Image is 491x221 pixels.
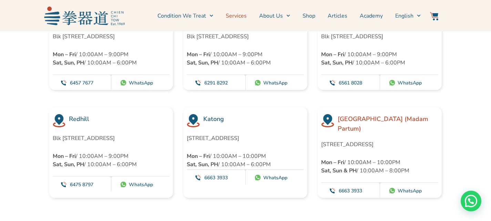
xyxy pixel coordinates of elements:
p: / 10:00AM – 10:00PM / 10:00AM – 6:00PM [187,152,298,169]
a: 6457 7677 [70,80,93,86]
a: WhatsApp [129,181,153,188]
p: [STREET_ADDRESS] [187,134,298,142]
strong: Mon – Fri [53,152,76,160]
strong: Sat, Sun, PH [53,161,84,168]
a: English [395,7,421,24]
strong: Sat, Sun & PH [321,167,357,174]
img: Website Icon-01 [321,114,334,127]
img: Website Icon-01 [53,114,66,127]
strong: Sat, Sun, PH [187,59,218,67]
strong: Mon – Fri [187,51,210,58]
a: 6475 8797 [70,181,93,188]
p: [STREET_ADDRESS] [321,140,438,149]
p: / 10:00AM – 10:00PM / 10:00AM – 8:00PM [321,158,438,175]
a: Articles [328,7,347,24]
strong: Mon – Fri [187,152,210,160]
a: Services [226,7,247,24]
strong: Sat, Sun, PH [187,161,218,168]
strong: Sat, Sun, PH [321,59,352,67]
p: / 10:00AM – 9:00PM / 10:00AM – 6:00PM [321,50,438,67]
span: English [395,12,413,20]
img: Website Icon-03 [430,12,438,20]
a: Academy [360,7,383,24]
a: WhatsApp [398,188,422,194]
strong: Mon – Fri [321,51,344,58]
h3: Redhill [69,114,170,124]
p: / 10:00AM – 9:00PM / 10:00AM – 6:00PM [53,50,170,67]
strong: Sat, Sun, PH [53,59,84,67]
p: Blk [STREET_ADDRESS] [187,32,304,41]
a: Condition We Treat [157,7,213,24]
a: WhatsApp [398,80,422,86]
p: / 10:00AM – 9:00PM / 10:00AM – 6:00PM [187,50,304,67]
strong: Mon – Fri [53,51,76,58]
h3: Katong [203,114,304,124]
p: Blk [STREET_ADDRESS] [53,32,170,41]
a: 6291 8292 [204,80,228,86]
p: Blk [STREET_ADDRESS] [321,32,438,41]
p: Blk [STREET_ADDRESS] [53,134,170,142]
p: / 10:00AM – 9:00PM / 10:00AM – 6:00PM [53,152,170,169]
a: WhatsApp [263,174,287,181]
a: WhatsApp [263,80,287,86]
a: WhatsApp [129,80,153,86]
a: 6561 8028 [339,80,362,86]
a: 6663 3933 [339,188,362,194]
h3: [GEOGRAPHIC_DATA] (Madam Partum) [338,114,438,133]
img: Website Icon-01 [187,114,200,127]
nav: Menu [128,7,421,24]
a: Shop [303,7,315,24]
strong: Mon – Fri [321,159,344,166]
a: 6663 3933 [204,174,228,181]
a: About Us [259,7,290,24]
